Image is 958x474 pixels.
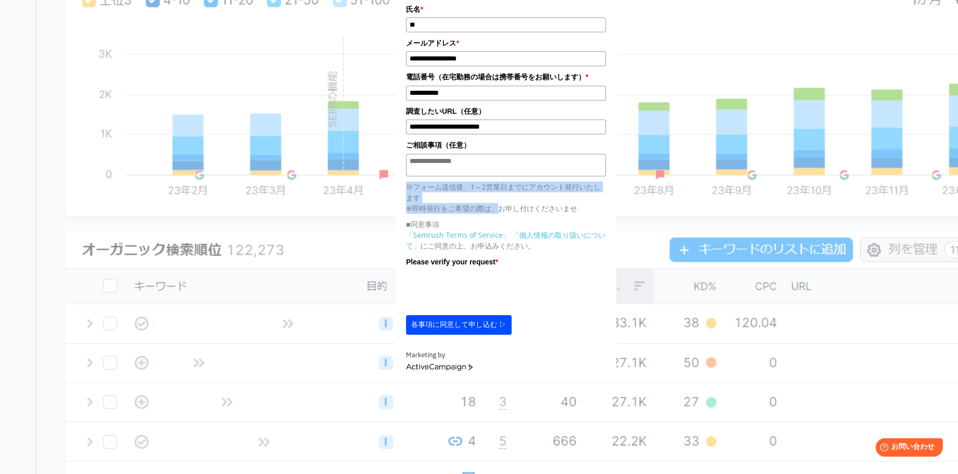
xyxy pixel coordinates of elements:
label: 電話番号（在宅勤務の場合は携帯番号をお願いします） [406,71,606,83]
label: 氏名 [406,4,606,15]
iframe: Help widget launcher [867,434,947,463]
p: にご同意の上、お申込みください。 [406,230,606,251]
a: 「個人情報の取り扱いについて」 [406,230,605,251]
label: 調査したいURL（任意） [406,106,606,117]
button: 各事項に同意して申し込む ▷ [406,315,512,335]
label: メールアドレス [406,37,606,49]
label: ご相談事項（任意） [406,139,606,151]
iframe: reCAPTCHA [406,270,562,310]
label: Please verify your request [406,256,606,267]
a: 「Semrush Terms of Service」 [406,230,510,240]
p: ※フォーム送信後、1～2営業日までにアカウント発行いたします ※即時発行をご希望の際は、お申し付けくださいませ [406,181,606,214]
div: Marketing by [406,350,606,361]
p: ■同意事項 [406,219,606,230]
